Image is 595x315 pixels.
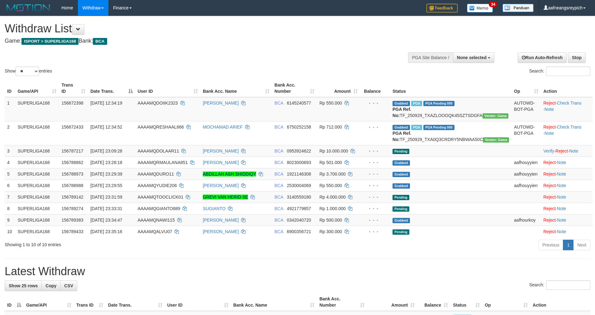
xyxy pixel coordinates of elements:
span: Copy 0953924622 to clipboard [287,148,311,153]
th: Amount: activate to sort column ascending [317,79,360,97]
a: Note [557,218,566,223]
span: Copy 3140559180 to clipboard [287,195,311,200]
button: None selected [453,52,494,63]
span: [DATE] 23:34:47 [90,218,122,223]
th: Date Trans.: activate to sort column ascending [106,293,165,311]
a: CSV [60,280,77,291]
input: Search: [546,280,590,290]
td: SUPERLIGA168 [15,145,59,157]
span: Grabbed [393,183,410,189]
span: Rp 712.000 [319,125,342,129]
th: Game/API: activate to sort column ascending [15,79,59,97]
a: Reject [543,229,556,234]
span: 156789142 [61,195,83,200]
a: Check Trans [557,101,582,106]
span: Copy 8023000693 to clipboard [287,160,311,165]
td: aafhouyyien [512,157,541,168]
span: AAAAMQNAWI115 [138,218,175,223]
span: PGA Pending [423,125,455,130]
td: 5 [5,168,15,180]
span: BCA [274,218,283,223]
span: CSV [64,283,73,288]
span: Copy 6900356721 to clipboard [287,229,311,234]
th: Trans ID: activate to sort column ascending [59,79,88,97]
a: Reject [543,195,556,200]
img: MOTION_logo.png [5,3,52,12]
span: Rp 501.000 [319,160,342,165]
td: · [541,180,593,191]
td: 4 [5,157,15,168]
span: [DATE] 12:34:19 [90,101,122,106]
a: Reject [543,206,556,211]
span: Pending [393,149,409,154]
td: SUPERLIGA168 [15,191,59,203]
img: Button%20Memo.svg [467,4,493,12]
a: Note [545,131,554,136]
th: Status: activate to sort column ascending [450,293,482,311]
div: Showing 1 to 10 of 10 entries [5,239,243,248]
td: · [541,168,593,180]
span: Rp 550.000 [319,101,342,106]
span: Copy 6145240577 to clipboard [287,101,311,106]
span: 156672398 [61,101,83,106]
span: [DATE] 23:35:16 [90,229,122,234]
span: Pending [393,206,409,212]
td: 10 [5,226,15,237]
td: 8 [5,203,15,214]
a: ABDILLAH ASH SHIDDIQY [203,172,256,176]
a: Reject [555,148,568,153]
th: Balance [360,79,390,97]
span: AAAAMQRESHAAL666 [138,125,184,129]
td: · [541,203,593,214]
span: [DATE] 23:29:39 [90,172,122,176]
span: BCA [274,172,283,176]
a: 1 [563,240,574,250]
a: Note [569,148,578,153]
span: [DATE] 23:28:18 [90,160,122,165]
div: - - - [363,228,388,235]
th: Trans ID: activate to sort column ascending [74,293,106,311]
span: Marked by aafsoycanthlai [411,125,422,130]
h1: Withdraw List [5,22,390,35]
span: 156788988 [61,183,83,188]
td: · · [541,145,593,157]
label: Search: [529,280,590,290]
a: [PERSON_NAME] [203,229,239,234]
a: Note [557,195,566,200]
span: AAAAMQALVU07 [138,229,172,234]
div: - - - [363,182,388,189]
b: PGA Ref. No: [393,107,411,118]
td: aafhouyyien [512,180,541,191]
a: Run Auto-Refresh [518,52,567,63]
span: AAAAMQGIANTO889 [138,206,180,211]
td: · · [541,121,593,145]
span: None selected [457,55,487,60]
th: Amount: activate to sort column ascending [367,293,417,311]
a: Reject [543,101,556,106]
a: Stop [568,52,586,63]
span: [DATE] 23:31:59 [90,195,122,200]
td: aafhourkoy [512,214,541,226]
th: Balance: activate to sort column ascending [417,293,450,311]
label: Show entries [5,67,52,76]
th: Op: activate to sort column ascending [512,79,541,97]
span: BCA [274,125,283,129]
a: MOCHAMAD ARIEF [203,125,243,129]
a: [PERSON_NAME] [203,101,239,106]
th: Bank Acc. Number: activate to sort column ascending [317,293,367,311]
th: User ID: activate to sort column ascending [165,293,231,311]
span: Grabbed [393,125,410,130]
td: SUPERLIGA168 [15,180,59,191]
a: [PERSON_NAME] [203,160,239,165]
span: BCA [93,38,107,45]
td: AUTOWD-BOT-PGA [512,121,541,145]
span: Vendor URL: https://trx31.1velocity.biz [483,113,509,119]
span: Grabbed [393,160,410,166]
td: 1 [5,97,15,121]
td: SUPERLIGA168 [15,157,59,168]
a: Note [545,107,554,112]
span: 156789274 [61,206,83,211]
span: Show 25 rows [9,283,38,288]
span: Rp 1.000.000 [319,206,345,211]
td: SUPERLIGA168 [15,97,59,121]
